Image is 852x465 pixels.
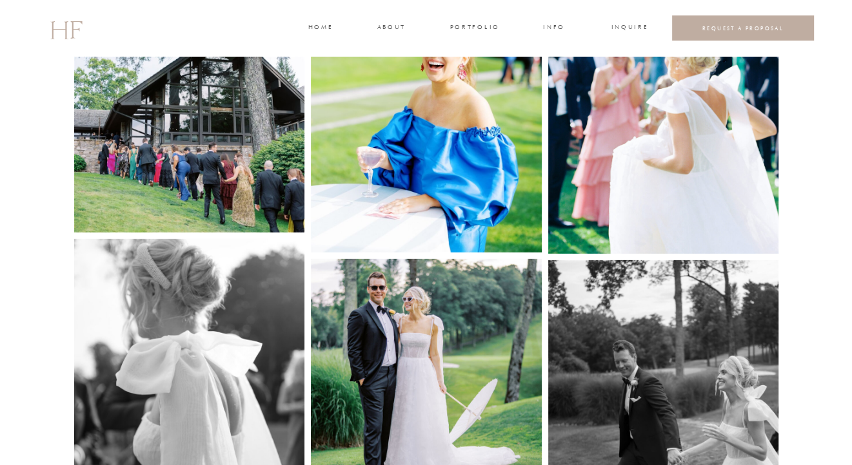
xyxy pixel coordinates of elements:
a: about [377,23,404,34]
a: INQUIRE [611,23,646,34]
a: HF [50,10,82,47]
a: INFO [542,23,566,34]
a: REQUEST A PROPOSAL [682,24,804,32]
a: portfolio [450,23,499,34]
a: home [308,23,332,34]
